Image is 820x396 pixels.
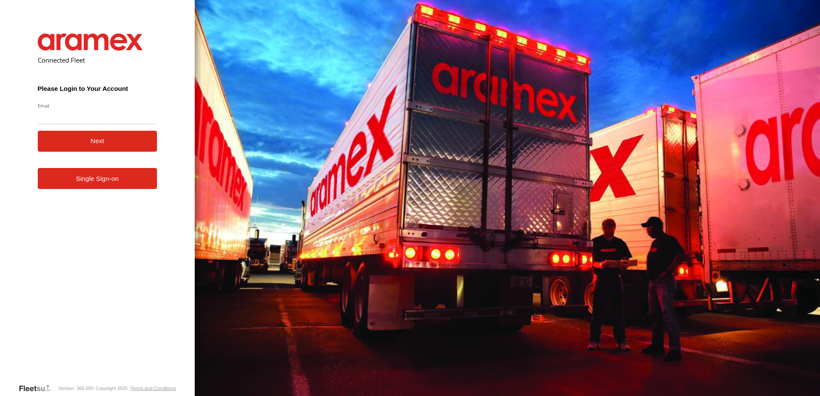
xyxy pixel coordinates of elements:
[91,386,176,391] div: © Copyright 2025 -
[38,33,143,51] img: Aramex
[130,386,176,391] a: Terms and Conditions
[38,168,157,189] a: Single Sign-on
[38,56,157,64] h2: Connected Fleet
[38,85,157,92] h3: Please Login to Your Account
[38,131,157,152] button: Next
[18,384,58,393] a: Visit our Website
[58,386,90,391] div: Version: 306.00
[38,102,157,109] label: Email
